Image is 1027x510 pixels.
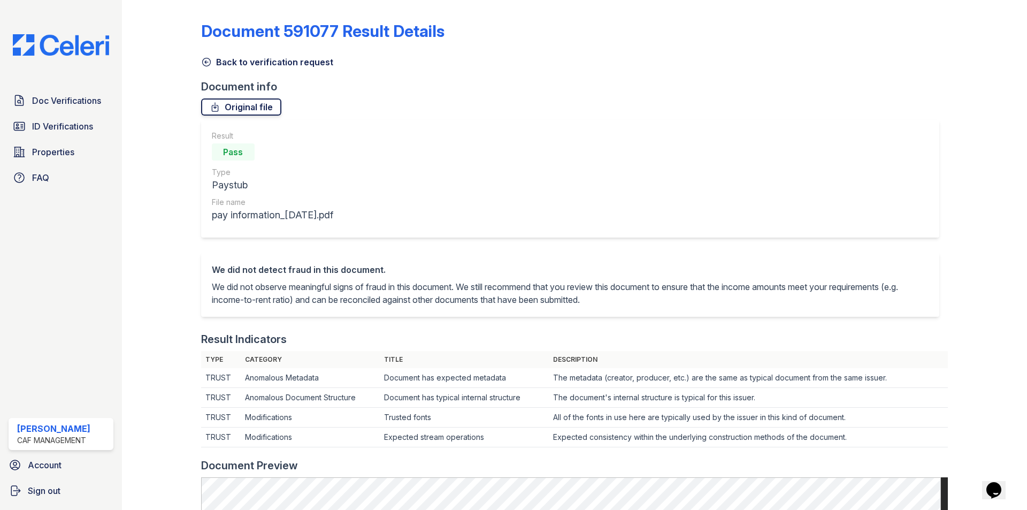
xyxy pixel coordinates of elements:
span: Doc Verifications [32,94,101,107]
td: The metadata (creator, producer, etc.) are the same as typical document from the same issuer. [549,368,948,388]
td: TRUST [201,428,241,447]
td: TRUST [201,408,241,428]
td: The document's internal structure is typical for this issuer. [549,388,948,408]
div: pay information_[DATE].pdf [212,208,333,223]
img: CE_Logo_Blue-a8612792a0a2168367f1c8372b55b34899dd931a85d93a1a3d3e32e68fde9ad4.png [4,34,118,56]
p: We did not observe meaningful signs of fraud in this document. We still recommend that you review... [212,280,929,306]
span: Account [28,459,62,471]
div: Pass [212,143,255,161]
th: Title [380,351,549,368]
span: Properties [32,146,74,158]
a: Doc Verifications [9,90,113,111]
td: TRUST [201,368,241,388]
th: Category [241,351,380,368]
div: Result [212,131,333,141]
a: Sign out [4,480,118,501]
a: Back to verification request [201,56,333,68]
td: Expected stream operations [380,428,549,447]
td: Modifications [241,408,380,428]
div: Paystub [212,178,333,193]
span: FAQ [32,171,49,184]
td: TRUST [201,388,241,408]
td: Anomalous Document Structure [241,388,380,408]
div: We did not detect fraud in this document. [212,263,929,276]
a: Document 591077 Result Details [201,21,444,41]
div: Result Indicators [201,332,287,347]
span: Sign out [28,484,60,497]
a: ID Verifications [9,116,113,137]
th: Description [549,351,948,368]
td: Trusted fonts [380,408,549,428]
td: All of the fonts in use here are typically used by the issuer in this kind of document. [549,408,948,428]
div: Document Preview [201,458,298,473]
td: Document has typical internal structure [380,388,549,408]
a: Account [4,454,118,476]
a: Original file [201,98,281,116]
td: Expected consistency within the underlying construction methods of the document. [549,428,948,447]
span: ID Verifications [32,120,93,133]
div: File name [212,197,333,208]
td: Anomalous Metadata [241,368,380,388]
td: Modifications [241,428,380,447]
td: Document has expected metadata [380,368,549,388]
div: Type [212,167,333,178]
div: Document info [201,79,948,94]
div: CAF Management [17,435,90,446]
a: Properties [9,141,113,163]
div: [PERSON_NAME] [17,422,90,435]
th: Type [201,351,241,368]
a: FAQ [9,167,113,188]
iframe: chat widget [982,467,1016,499]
